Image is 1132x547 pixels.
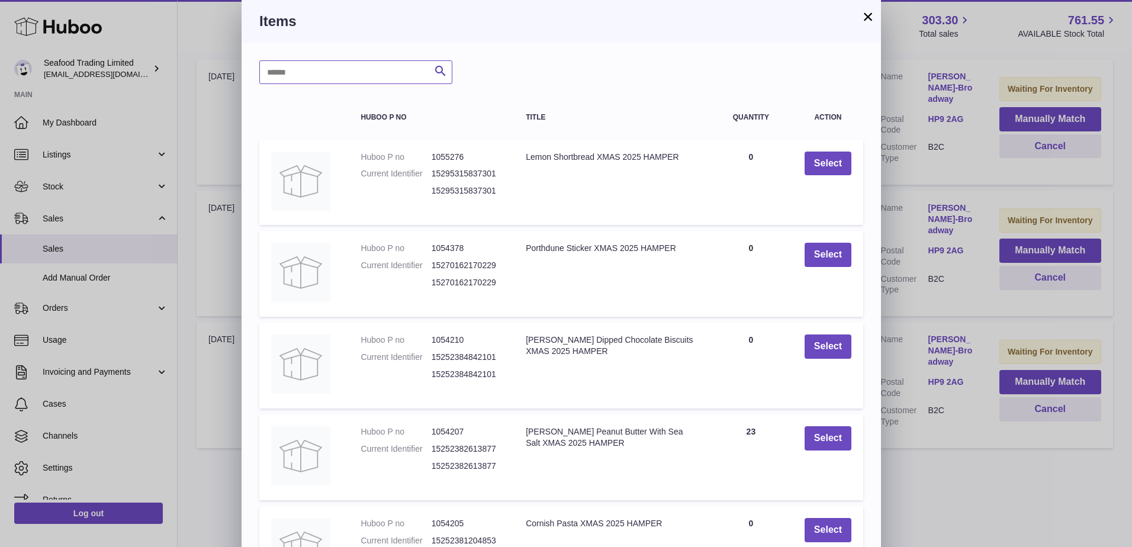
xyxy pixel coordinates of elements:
dd: 1055276 [432,152,502,163]
th: Huboo P no [349,102,514,133]
dd: 15270162170229 [432,277,502,288]
div: Porthdune Sticker XMAS 2025 HAMPER [526,243,697,254]
dd: 15252384842101 [432,352,502,363]
td: 0 [709,140,793,226]
button: Select [805,243,851,267]
th: Quantity [709,102,793,133]
dt: Current Identifier [361,443,431,455]
dd: 1054210 [432,334,502,346]
dd: 15252381204853 [432,535,502,546]
div: Lemon Shortbread XMAS 2025 HAMPER [526,152,697,163]
button: Select [805,518,851,542]
img: Lemon Shortbread XMAS 2025 HAMPER [271,152,330,211]
dt: Huboo P no [361,334,431,346]
img: Porthdune Sticker XMAS 2025 HAMPER [271,243,330,302]
th: Title [514,102,709,133]
dd: 1054207 [432,426,502,437]
th: Action [793,102,863,133]
dd: 15295315837301 [432,168,502,179]
dd: 1054205 [432,518,502,529]
dd: 15270162170229 [432,260,502,271]
dd: 15252382613877 [432,443,502,455]
dt: Current Identifier [361,535,431,546]
dt: Current Identifier [361,168,431,179]
dt: Huboo P no [361,426,431,437]
dt: Huboo P no [361,243,431,254]
td: 0 [709,231,793,317]
button: Select [805,152,851,176]
h3: Items [259,12,863,31]
dd: 15252382613877 [432,461,502,472]
div: [PERSON_NAME] Peanut Butter With Sea Salt XMAS 2025 HAMPER [526,426,697,449]
td: 0 [709,323,793,408]
td: 23 [709,414,793,500]
button: Select [805,426,851,451]
dt: Huboo P no [361,152,431,163]
button: × [861,9,875,24]
img: Teoni's Dipped Chocolate Biscuits XMAS 2025 HAMPER [271,334,330,394]
dt: Current Identifier [361,352,431,363]
div: [PERSON_NAME] Dipped Chocolate Biscuits XMAS 2025 HAMPER [526,334,697,357]
dd: 1054378 [432,243,502,254]
dd: 15295315837301 [432,185,502,197]
div: Cornish Pasta XMAS 2025 HAMPER [526,518,697,529]
dt: Huboo P no [361,518,431,529]
img: Freda's Peanut Butter With Sea Salt XMAS 2025 HAMPER [271,426,330,485]
button: Select [805,334,851,359]
dd: 15252384842101 [432,369,502,380]
dt: Current Identifier [361,260,431,271]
